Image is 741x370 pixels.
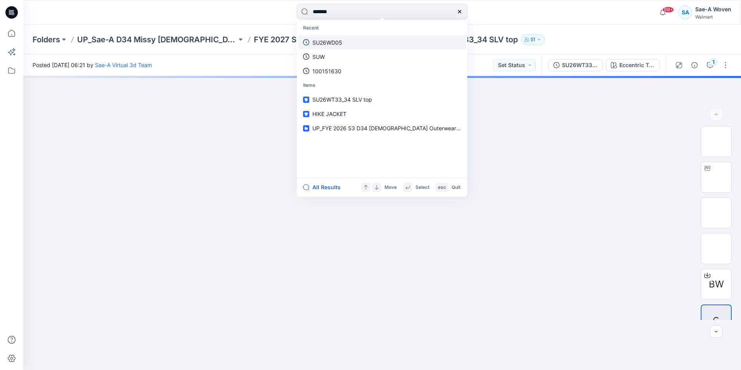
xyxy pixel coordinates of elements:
[710,58,717,66] div: 1
[562,61,598,69] div: SU26WT33_REV2_COLORS
[384,183,397,192] p: Move
[548,59,603,71] button: SU26WT33_REV2_COLORS
[298,64,466,78] a: 100151630
[415,183,429,192] p: Select
[95,62,152,68] a: Sae-A Virtual 3d Team
[298,50,466,64] a: SUW
[298,107,466,121] a: HIKE JACKET
[695,5,731,14] div: Sae-A Woven
[298,78,466,93] p: Items
[531,35,535,44] p: 51
[312,125,485,131] span: UP_FYE 2026 S3 D34 [DEMOGRAPHIC_DATA] Outerwear Ozark Trail
[521,34,545,45] button: 51
[254,34,414,45] a: FYE 2027 S2 D34 [DEMOGRAPHIC_DATA] Woven Tops - Sae-A
[298,92,466,107] a: SU26WT33_34 SLV top
[695,14,731,20] div: Walmart
[662,7,674,13] span: 99+
[312,53,325,61] p: SUW
[312,67,341,75] p: 100151630
[704,59,716,71] button: 1
[33,61,152,69] span: Posted [DATE] 06:21 by
[312,96,372,103] span: SU26WT33_34 SLV top
[438,183,446,192] p: esc
[688,59,701,71] button: Details
[77,34,237,45] a: UP_Sae-A D34 Missy [DEMOGRAPHIC_DATA] Top Woven
[431,34,518,45] p: SU26WT33_34 SLV top
[606,59,660,71] button: Eccentric Tropical_DARK NAVY
[709,277,724,291] span: BW
[298,35,466,50] a: SU26WD05
[678,5,692,19] div: SA
[33,34,60,45] a: Folders
[451,183,460,192] p: Quit
[303,183,346,192] button: All Results
[298,121,466,135] a: UP_FYE 2026 S3 D34 [DEMOGRAPHIC_DATA] Outerwear Ozark Trail
[312,38,342,47] p: SU26WD05
[312,111,346,117] span: HIKE JACKET
[619,61,655,69] div: Eccentric Tropical_DARK NAVY
[298,21,466,35] p: Recent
